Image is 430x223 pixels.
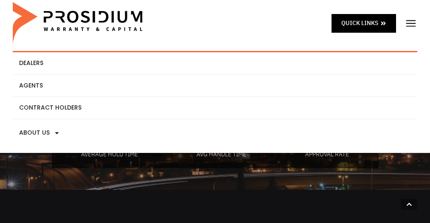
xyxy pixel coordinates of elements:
[332,14,396,32] a: Quick Links
[305,147,349,162] div: APPROVAL RATE
[341,18,378,28] span: Quick Links
[13,52,417,74] a: Dealers
[197,147,246,162] div: AVG HANDLE TIME
[13,75,417,97] a: Agents
[81,147,138,162] div: AVERAGE HOLD TIME
[13,119,417,147] a: About Us
[13,97,417,119] a: Contract Holders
